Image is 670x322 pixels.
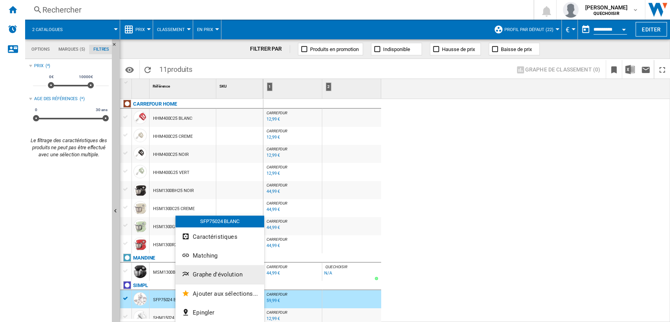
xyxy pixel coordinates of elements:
span: Caractéristiques [193,233,237,240]
button: Caractéristiques [175,227,264,246]
span: Graphe d'évolution [193,271,243,278]
button: Epingler... [175,303,264,322]
span: Matching [193,252,217,259]
button: Ajouter aux sélections... [175,284,264,303]
span: Epingler [193,309,214,316]
button: Matching [175,246,264,265]
span: Ajouter aux sélections... [193,290,258,297]
div: SFP75024 BLANC [175,216,264,227]
button: Graphe d'évolution [175,265,264,284]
